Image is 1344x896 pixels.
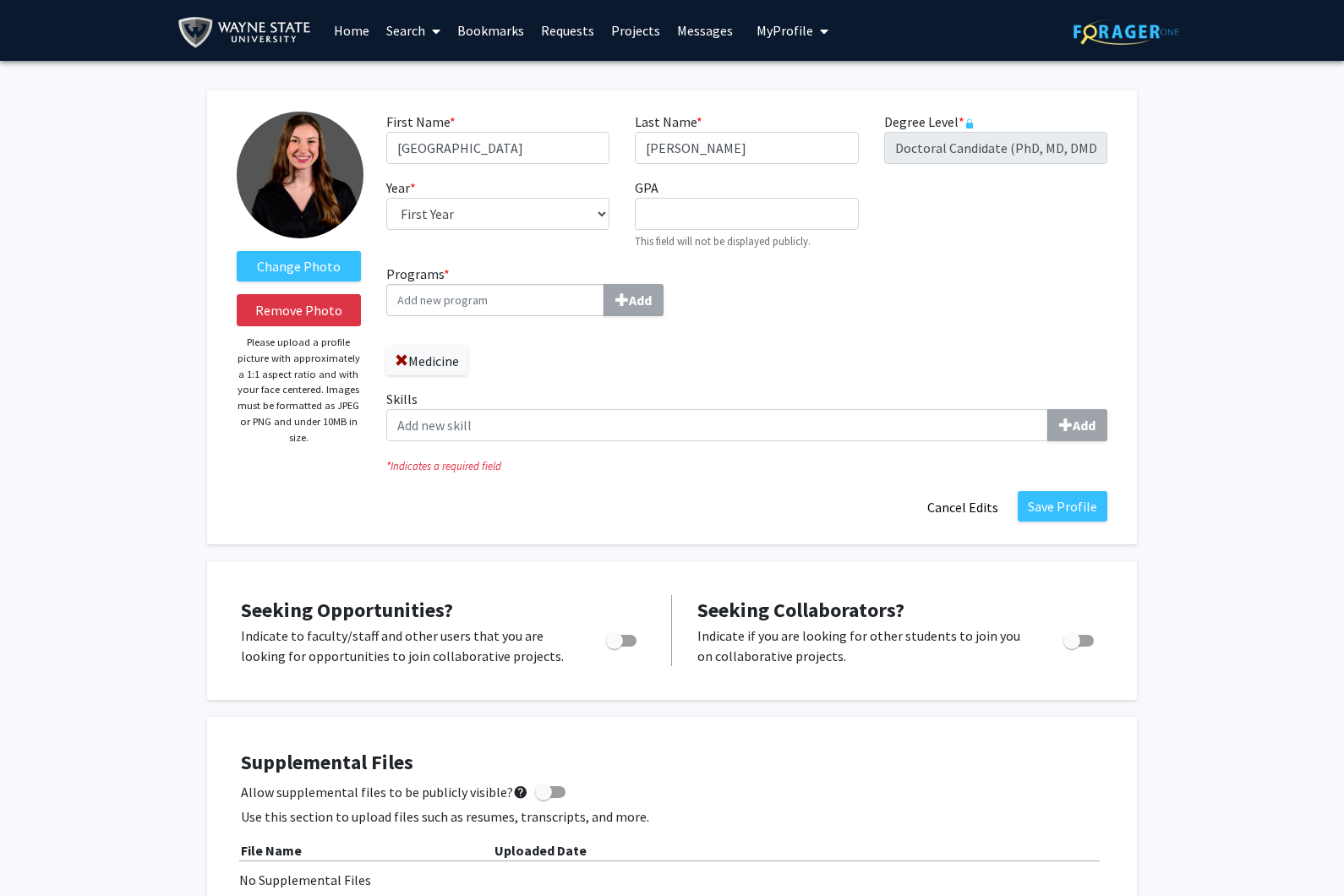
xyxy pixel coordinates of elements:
button: Save Profile [1018,491,1107,522]
label: Medicine [386,347,467,375]
label: Last Name [635,112,702,132]
button: Remove Photo [237,294,361,326]
span: Seeking Collaborators? [697,597,904,623]
label: Degree Level [884,112,975,132]
b: Add [1073,417,1095,434]
label: Year [386,178,416,198]
label: Programs [386,264,735,316]
img: Wayne State University Logo [178,14,319,52]
a: Bookmarks [449,1,533,60]
img: Profile Picture [237,112,363,238]
svg: Changes to this field can only be made in Wayne State’s Content Management System (CMS) at cms.wa... [964,118,975,128]
mat-icon: help [513,782,528,802]
a: Search [378,1,449,60]
label: ChangeProfile Picture [237,251,361,281]
div: No Supplemental Files [239,870,1105,890]
img: ForagerOne Logo [1074,19,1179,45]
button: Cancel Edits [916,491,1009,523]
p: Indicate if you are looking for other students to join you on collaborative projects. [697,626,1031,666]
button: Programs* [604,284,664,316]
span: My Profile [757,22,813,39]
b: Uploaded Date [494,842,587,859]
input: Programs*Add [386,284,604,316]
p: Indicate to faculty/staff and other users that you are looking for opportunities to join collabor... [241,626,574,666]
iframe: Chat [13,820,72,883]
p: Please upload a profile picture with approximately a 1:1 aspect ratio and with your face centered... [237,335,361,445]
input: SkillsAdd [386,409,1048,441]
i: Indicates a required field [386,458,1107,474]
span: Seeking Opportunities? [241,597,453,623]
div: Toggle [599,626,646,651]
p: Use this section to upload files such as resumes, transcripts, and more. [241,806,1103,827]
div: Toggle [1057,626,1103,651]
b: Add [629,292,652,309]
a: Messages [669,1,741,60]
h4: Supplemental Files [241,751,1103,775]
span: Allow supplemental files to be publicly visible? [241,782,528,802]
label: Skills [386,389,1107,441]
button: Skills [1047,409,1107,441]
b: File Name [241,842,302,859]
a: Home [325,1,378,60]
a: Projects [603,1,669,60]
small: This field will not be displayed publicly. [635,234,811,248]
a: Requests [533,1,603,60]
label: First Name [386,112,456,132]
label: GPA [635,178,658,198]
